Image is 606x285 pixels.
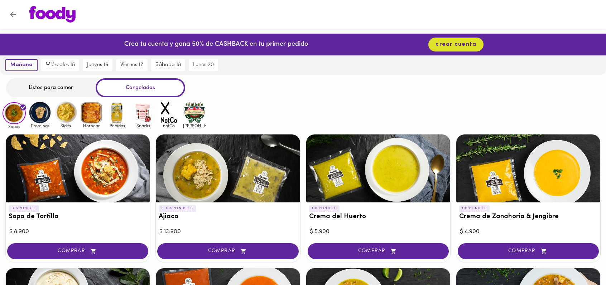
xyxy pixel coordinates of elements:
[6,78,96,97] div: Listos para comer
[28,123,52,128] span: Proteinas
[28,101,52,124] img: Proteinas
[16,248,139,254] span: COMPRAR
[120,62,143,68] span: viernes 17
[459,213,597,221] h3: Crema de Zanahoria & Jengibre
[124,40,308,49] p: Crea tu cuenta y gana 50% de CASHBACK en tu primer pedido
[87,62,108,68] span: jueves 16
[106,101,129,124] img: Bebidas
[308,243,449,259] button: COMPRAR
[159,205,196,212] p: 8 DISPONIBLES
[45,62,75,68] span: miércoles 15
[9,205,39,212] p: DISPONIBLE
[309,205,340,212] p: DISPONIBLE
[96,78,185,97] div: Congelados
[80,123,103,128] span: Hornear
[5,59,38,71] button: mañana
[317,248,440,254] span: COMPRAR
[54,123,77,128] span: Sides
[456,134,600,202] div: Crema de Zanahoria & Jengibre
[183,101,206,124] img: mullens
[151,59,185,71] button: sábado 18
[193,62,214,68] span: lunes 20
[310,228,447,236] div: $ 5.900
[83,59,112,71] button: jueves 16
[183,123,206,128] span: [PERSON_NAME]
[3,124,26,129] span: Sopas
[9,213,147,221] h3: Sopa de Tortilla
[460,228,597,236] div: $ 4.900
[4,6,22,23] button: Volver
[131,123,155,128] span: Snacks
[6,134,150,202] div: Sopa de Tortilla
[467,248,590,254] span: COMPRAR
[131,101,155,124] img: Snacks
[106,123,129,128] span: Bebidas
[564,244,599,278] iframe: Messagebird Livechat Widget
[29,6,76,23] img: logo.png
[3,102,26,124] img: Sopas
[159,213,297,221] h3: Ajiaco
[159,228,296,236] div: $ 13.900
[54,101,77,124] img: Sides
[157,101,181,124] img: notCo
[80,101,103,124] img: Hornear
[157,123,181,128] span: notCo
[189,59,218,71] button: lunes 20
[155,62,181,68] span: sábado 18
[157,243,298,259] button: COMPRAR
[306,134,450,202] div: Crema del Huerto
[436,41,476,48] span: crear cuenta
[309,213,447,221] h3: Crema del Huerto
[10,62,33,68] span: mañana
[156,134,300,202] div: Ajiaco
[116,59,148,71] button: viernes 17
[41,59,79,71] button: miércoles 15
[459,205,490,212] p: DISPONIBLE
[458,243,599,259] button: COMPRAR
[166,248,289,254] span: COMPRAR
[7,243,148,259] button: COMPRAR
[428,38,484,51] button: crear cuenta
[9,228,146,236] div: $ 8.900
